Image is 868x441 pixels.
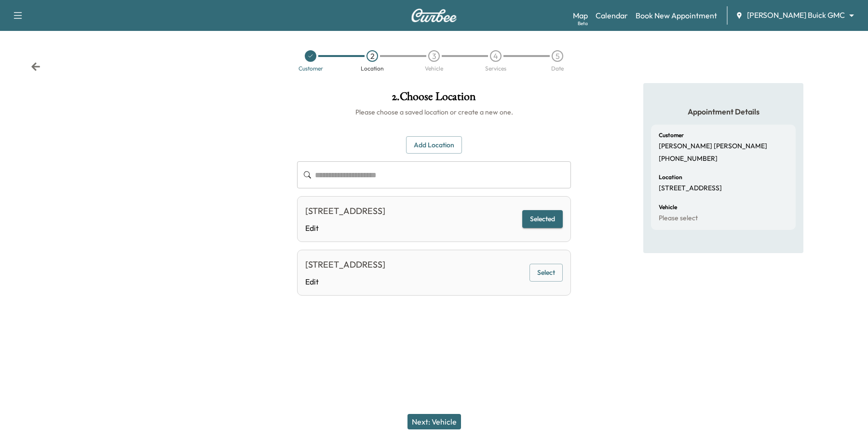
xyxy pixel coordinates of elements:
[305,258,385,271] div: [STREET_ADDRESS]
[659,214,698,223] p: Please select
[366,50,378,62] div: 2
[659,142,767,151] p: [PERSON_NAME] [PERSON_NAME]
[659,132,684,138] h6: Customer
[551,66,564,71] div: Date
[659,155,718,163] p: [PHONE_NUMBER]
[573,10,588,21] a: MapBeta
[485,66,506,71] div: Services
[297,91,571,107] h1: 2 . Choose Location
[659,204,677,210] h6: Vehicle
[522,210,563,228] button: Selected
[596,10,628,21] a: Calendar
[305,222,385,234] a: Edit
[305,204,385,218] div: [STREET_ADDRESS]
[31,62,41,71] div: Back
[425,66,443,71] div: Vehicle
[659,174,682,180] h6: Location
[361,66,384,71] div: Location
[578,20,588,27] div: Beta
[428,50,440,62] div: 3
[297,107,571,117] h6: Please choose a saved location or create a new one.
[747,10,845,21] span: [PERSON_NAME] Buick GMC
[659,184,722,193] p: [STREET_ADDRESS]
[552,50,563,62] div: 5
[490,50,502,62] div: 4
[411,9,457,22] img: Curbee Logo
[305,276,385,287] a: Edit
[407,414,461,429] button: Next: Vehicle
[406,136,462,154] button: Add Location
[636,10,717,21] a: Book New Appointment
[298,66,323,71] div: Customer
[529,264,563,282] button: Select
[651,106,796,117] h5: Appointment Details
